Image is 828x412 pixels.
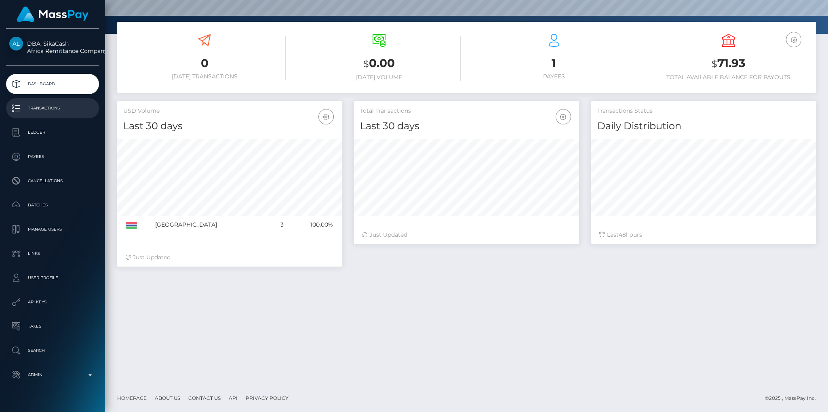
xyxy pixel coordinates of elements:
[6,341,99,361] a: Search
[9,151,96,163] p: Payees
[599,231,808,239] div: Last hours
[647,55,810,72] h3: 71.93
[225,392,241,404] a: API
[6,98,99,118] a: Transactions
[123,107,336,115] h5: USD Volume
[9,223,96,235] p: Manage Users
[123,55,286,71] h3: 0
[712,58,717,69] small: $
[363,58,369,69] small: $
[6,195,99,215] a: Batches
[9,345,96,357] p: Search
[473,55,635,71] h3: 1
[6,122,99,143] a: Ledger
[6,316,99,336] a: Taxes
[125,253,334,262] div: Just Updated
[9,78,96,90] p: Dashboard
[9,248,96,260] p: Links
[298,74,460,81] h6: [DATE] Volume
[6,244,99,264] a: Links
[242,392,292,404] a: Privacy Policy
[6,219,99,240] a: Manage Users
[6,40,99,55] span: DBA: SikaCash Africa Remittance Company LLC
[123,73,286,80] h6: [DATE] Transactions
[152,392,183,404] a: About Us
[360,107,573,115] h5: Total Transactions
[597,107,810,115] h5: Transactions Status
[271,216,287,234] td: 3
[126,222,137,229] img: GM.png
[9,320,96,332] p: Taxes
[123,119,336,133] h4: Last 30 days
[185,392,224,404] a: Contact Us
[6,292,99,312] a: API Keys
[9,175,96,187] p: Cancellations
[298,55,460,72] h3: 0.00
[6,147,99,167] a: Payees
[17,6,88,22] img: MassPay Logo
[152,216,271,234] td: [GEOGRAPHIC_DATA]
[9,296,96,308] p: API Keys
[9,199,96,211] p: Batches
[9,369,96,381] p: Admin
[597,119,810,133] h4: Daily Distribution
[6,365,99,385] a: Admin
[362,231,571,239] div: Just Updated
[6,74,99,94] a: Dashboard
[647,74,810,81] h6: Total Available Balance for Payouts
[473,73,635,80] h6: Payees
[9,102,96,114] p: Transactions
[765,394,822,403] div: © 2025 , MassPay Inc.
[9,126,96,139] p: Ledger
[360,119,573,133] h4: Last 30 days
[287,216,336,234] td: 100.00%
[619,231,626,238] span: 48
[6,171,99,191] a: Cancellations
[6,268,99,288] a: User Profile
[114,392,150,404] a: Homepage
[9,272,96,284] p: User Profile
[9,37,23,50] img: Africa Remittance Company LLC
